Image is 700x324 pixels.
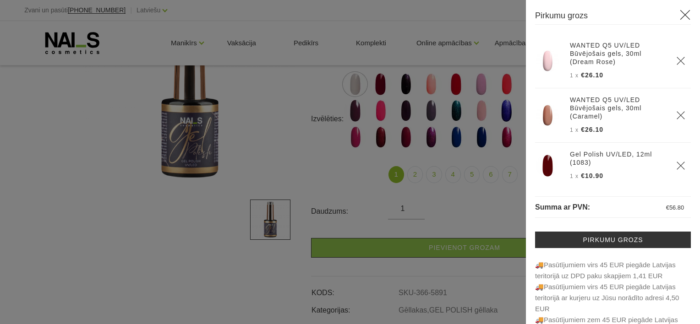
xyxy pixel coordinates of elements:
span: € [666,204,669,211]
span: 56.80 [669,204,684,211]
span: 1 x [570,127,579,133]
span: Summa ar PVN: [535,203,590,211]
a: Delete [676,111,685,120]
span: 1 x [570,72,579,79]
span: 1 x [570,173,579,179]
a: WANTED Q5 UV/LED Būvējošais gels, 30ml (Caramel) [570,96,665,120]
span: €26.10 [581,71,603,79]
a: Pirkumu grozs [535,232,691,248]
a: Delete [676,161,685,170]
span: €26.10 [581,126,603,133]
span: €10.90 [581,172,603,179]
a: WANTED Q5 UV/LED Būvējošais gels, 30ml (Dream Rose) [570,41,665,66]
h3: Pirkumu grozs [535,9,691,25]
a: Delete [676,56,685,65]
a: Gel Polish UV/LED, 12ml (1083) [570,150,665,167]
